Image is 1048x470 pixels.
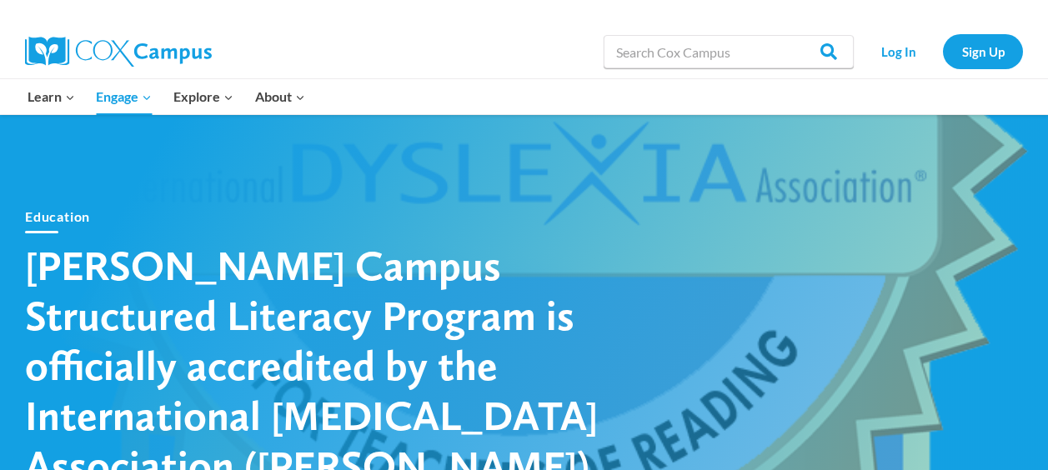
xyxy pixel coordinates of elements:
input: Search Cox Campus [604,35,854,68]
span: Explore [173,86,233,107]
nav: Secondary Navigation [862,34,1023,68]
a: Education [25,208,90,224]
span: Engage [96,86,152,107]
span: About [255,86,305,107]
a: Log In [862,34,935,68]
nav: Primary Navigation [17,79,315,114]
img: Cox Campus [25,37,212,67]
a: Sign Up [943,34,1023,68]
span: Learn [28,86,75,107]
